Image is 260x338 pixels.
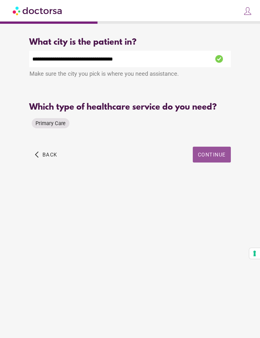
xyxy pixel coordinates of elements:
[249,248,260,259] button: Your consent preferences for tracking technologies
[198,152,226,158] span: Continue
[29,103,231,112] div: Which type of healthcare service do you need?
[29,67,231,82] div: Make sure the city you pick is where you need assistance.
[36,120,66,126] span: Primary Care
[29,38,231,48] div: What city is the patient in?
[13,3,63,18] img: Doctorsa.com
[42,152,57,158] span: Back
[243,7,252,16] img: icons8-customer-100.png
[193,147,231,163] button: Continue
[32,147,60,163] button: arrow_back_ios Back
